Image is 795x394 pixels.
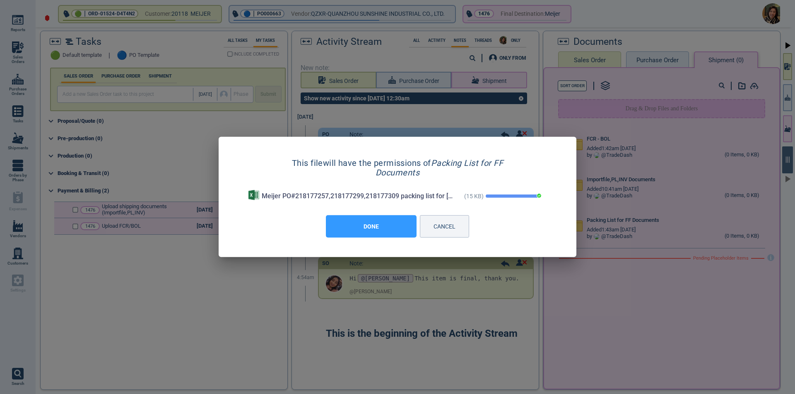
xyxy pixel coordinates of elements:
button: CANCEL [420,215,469,238]
span: Meijer PO#218177257,218177299,218177309 packing list for [PERSON_NAME] [262,192,455,199]
p: This file will have the permissions of [285,158,511,177]
span: (15 KB) [455,192,484,199]
img: excel [248,190,259,200]
button: DONE [326,215,417,238]
em: Packing List for FF Documents [376,158,503,177]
